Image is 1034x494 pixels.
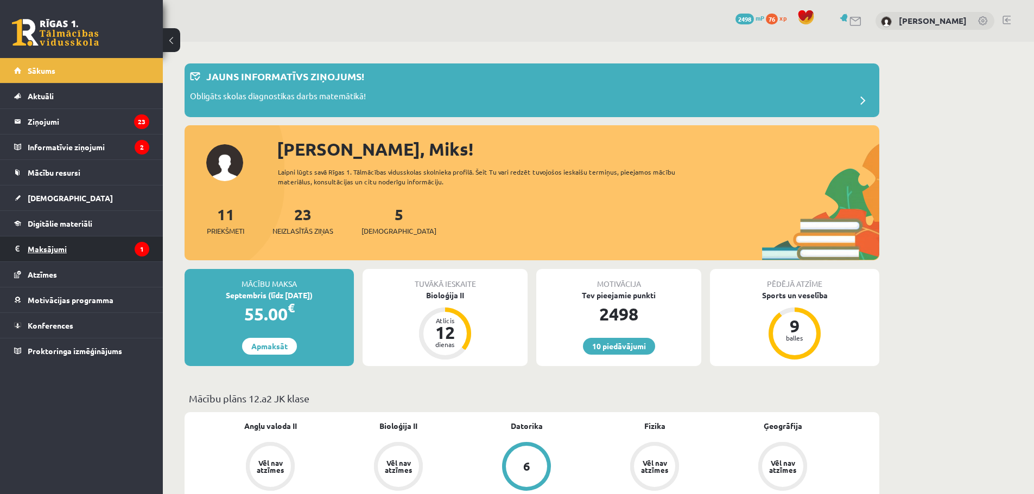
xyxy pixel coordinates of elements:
[190,90,366,105] p: Obligāts skolas diagnostikas darbs matemātikā!
[363,290,528,361] a: Bioloģija II Atlicis 12 dienas
[14,262,149,287] a: Atzīmes
[766,14,792,22] a: 76 xp
[462,442,591,493] a: 6
[28,219,92,228] span: Digitālie materiāli
[361,226,436,236] span: [DEMOGRAPHIC_DATA]
[536,301,701,327] div: 2498
[14,84,149,108] a: Aktuāli
[14,58,149,83] a: Sākums
[334,442,462,493] a: Vēl nav atzīmes
[429,317,461,324] div: Atlicis
[207,204,244,236] a: 11Priekšmeti
[429,324,461,341] div: 12
[719,442,847,493] a: Vēl nav atzīmes
[189,391,875,406] p: Mācību plāns 12.a2 JK klase
[134,114,149,129] i: 23
[277,136,879,162] div: [PERSON_NAME], Miks!
[583,338,655,355] a: 10 piedāvājumi
[28,91,54,101] span: Aktuāli
[242,338,297,355] a: Apmaksāt
[710,290,879,301] div: Sports un veselība
[206,442,334,493] a: Vēl nav atzīmes
[14,211,149,236] a: Digitālie materiāli
[185,290,354,301] div: Septembris (līdz [DATE])
[28,346,122,356] span: Proktoringa izmēģinājums
[383,459,414,473] div: Vēl nav atzīmes
[429,341,461,348] div: dienas
[28,320,73,330] span: Konferences
[523,460,530,472] div: 6
[14,185,149,210] a: [DEMOGRAPHIC_DATA]
[28,134,149,159] legend: Informatīvie ziņojumi
[207,226,244,236] span: Priekšmeti
[135,242,149,256] i: 1
[756,14,764,22] span: mP
[644,420,665,432] a: Fizika
[735,14,764,22] a: 2498 mP
[14,134,149,159] a: Informatīvie ziņojumi2
[272,226,333,236] span: Neizlasītās ziņas
[135,140,149,155] i: 2
[14,287,149,312] a: Motivācijas programma
[14,313,149,338] a: Konferences
[778,317,811,335] div: 9
[764,420,802,432] a: Ģeogrāfija
[185,269,354,290] div: Mācību maksa
[28,270,57,279] span: Atzīmes
[12,19,99,46] a: Rīgas 1. Tālmācības vidusskola
[28,168,80,177] span: Mācību resursi
[778,335,811,341] div: balles
[28,66,55,75] span: Sākums
[363,269,528,290] div: Tuvākā ieskaite
[14,236,149,261] a: Maksājumi1
[899,15,967,26] a: [PERSON_NAME]
[278,167,695,187] div: Laipni lūgts savā Rīgas 1. Tālmācības vidusskolas skolnieka profilā. Šeit Tu vari redzēt tuvojošo...
[779,14,786,22] span: xp
[255,459,286,473] div: Vēl nav atzīmes
[639,459,670,473] div: Vēl nav atzīmes
[710,269,879,290] div: Pēdējā atzīme
[735,14,754,24] span: 2498
[511,420,543,432] a: Datorika
[710,290,879,361] a: Sports un veselība 9 balles
[28,193,113,203] span: [DEMOGRAPHIC_DATA]
[767,459,798,473] div: Vēl nav atzīmes
[536,269,701,290] div: Motivācija
[244,420,297,432] a: Angļu valoda II
[14,338,149,363] a: Proktoringa izmēģinājums
[28,109,149,134] legend: Ziņojumi
[766,14,778,24] span: 76
[28,236,149,261] legend: Maksājumi
[185,301,354,327] div: 55.00
[28,295,113,305] span: Motivācijas programma
[14,160,149,185] a: Mācību resursi
[190,69,874,112] a: Jauns informatīvs ziņojums! Obligāts skolas diagnostikas darbs matemātikā!
[379,420,417,432] a: Bioloģija II
[14,109,149,134] a: Ziņojumi23
[272,204,333,236] a: 23Neizlasītās ziņas
[361,204,436,236] a: 5[DEMOGRAPHIC_DATA]
[591,442,719,493] a: Vēl nav atzīmes
[206,69,364,84] p: Jauns informatīvs ziņojums!
[363,290,528,301] div: Bioloģija II
[536,290,701,301] div: Tev pieejamie punkti
[881,16,892,27] img: Miks Tilibs
[288,300,295,316] span: €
